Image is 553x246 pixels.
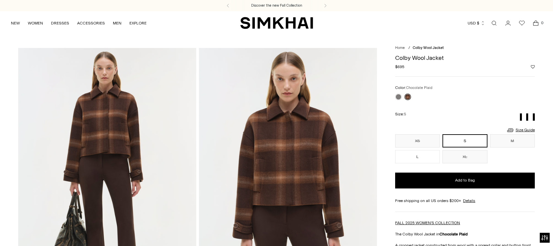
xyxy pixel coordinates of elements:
[501,17,515,30] a: Go to the account page
[395,46,405,50] a: Home
[395,173,535,188] button: Add to Bag
[129,16,147,30] a: EXPLORE
[28,16,43,30] a: WOMEN
[395,64,404,70] span: $695
[442,134,487,147] button: S
[251,3,302,8] a: Discover the new Fall Collection
[529,17,542,30] a: Open cart modal
[442,150,487,163] button: XL
[490,134,535,147] button: M
[515,17,529,30] a: Wishlist
[395,231,535,237] p: The Colby Wool Jacket in
[463,198,475,204] a: Details
[531,65,535,69] button: Add to Wishlist
[77,16,105,30] a: ACCESSORIES
[240,17,313,29] a: SIMKHAI
[487,17,501,30] a: Open search modal
[113,16,121,30] a: MEN
[11,16,20,30] a: NEW
[413,46,444,50] span: Colby Wool Jacket
[395,45,535,51] nav: breadcrumbs
[439,232,468,236] strong: Chocolate Plaid
[468,16,485,30] button: USD $
[406,86,432,90] span: Chocolate Plaid
[455,178,475,183] span: Add to Bag
[408,45,410,51] div: /
[395,150,440,163] button: L
[395,55,535,61] h1: Colby Wool Jacket
[395,134,440,147] button: XS
[404,112,406,116] span: S
[539,20,545,26] span: 0
[395,111,406,117] label: Size:
[395,198,535,204] div: Free shipping on all US orders $200+
[395,221,460,225] a: FALL 2025 WOMEN'S COLLECTION
[51,16,69,30] a: DRESSES
[395,85,432,91] label: Color:
[506,126,535,134] a: Size Guide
